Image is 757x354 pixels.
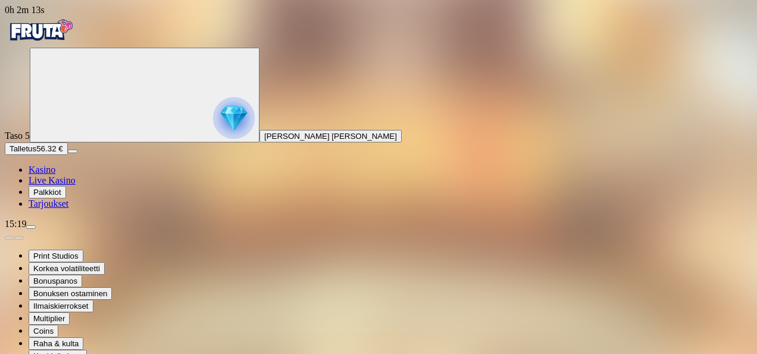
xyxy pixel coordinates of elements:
span: Korkea volatiliteetti [33,264,100,273]
nav: Primary [5,15,752,209]
span: Raha & kulta [33,339,79,348]
button: Ilmaiskierrokset [29,300,93,312]
button: Print Studios [29,250,83,262]
a: Fruta [5,37,76,47]
button: reward progress [30,48,259,142]
button: next slide [14,236,24,240]
span: [PERSON_NAME] [PERSON_NAME] [264,132,397,141]
a: diamond iconKasino [29,164,55,175]
button: reward iconPalkkiot [29,186,66,198]
button: menu [26,225,36,229]
span: Coins [33,327,54,336]
button: Coins [29,325,58,337]
a: poker-chip iconLive Kasino [29,175,76,185]
button: Multiplier [29,312,70,325]
span: Palkkiot [33,188,61,197]
button: Bonuspanos [29,275,82,287]
span: Bonuspanos [33,277,77,285]
img: Fruta [5,15,76,45]
button: Korkea volatiliteetti [29,262,105,275]
img: reward progress [213,97,255,139]
span: Ilmaiskierrokset [33,302,89,310]
button: Bonuksen ostaminen [29,287,112,300]
span: user session time [5,5,45,15]
a: gift-inverted iconTarjoukset [29,198,68,209]
span: Talletus [10,144,36,153]
span: 15:19 [5,219,26,229]
span: Tarjoukset [29,198,68,209]
button: Raha & kulta [29,337,83,350]
span: Live Kasino [29,175,76,185]
span: Print Studios [33,251,79,260]
button: Talletusplus icon56.32 € [5,142,68,155]
span: Kasino [29,164,55,175]
span: Bonuksen ostaminen [33,289,107,298]
button: [PERSON_NAME] [PERSON_NAME] [259,130,402,142]
button: prev slide [5,236,14,240]
button: menu [68,150,77,153]
span: Taso 5 [5,131,30,141]
span: Multiplier [33,314,65,323]
span: 56.32 € [36,144,62,153]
